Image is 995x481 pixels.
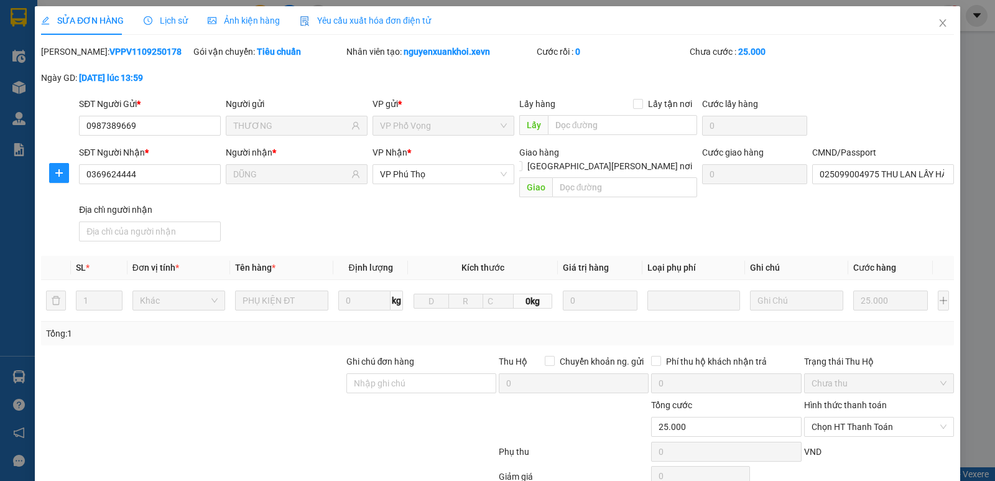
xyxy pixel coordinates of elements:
div: Chưa cước : [690,45,840,58]
input: R [448,294,483,309]
span: Khác [140,291,218,310]
input: Tên người gửi [233,119,349,133]
span: SỬA ĐƠN HÀNG [41,16,124,26]
span: Giá trị hàng [563,263,609,273]
span: VP Nhận [373,147,407,157]
div: Địa chỉ người nhận [79,203,221,217]
div: Trạng thái Thu Hộ [804,355,954,368]
span: user [351,121,360,130]
input: Tên người nhận [233,167,349,181]
label: Cước giao hàng [702,147,764,157]
input: 0 [853,291,928,311]
b: [DATE] lúc 13:59 [79,73,143,83]
span: 0kg [514,294,552,309]
div: Phụ thu [497,445,650,467]
span: Ảnh kiện hàng [208,16,280,26]
span: close [938,18,948,28]
span: Tên hàng [235,263,275,273]
b: 0 [575,47,580,57]
b: nguyenxuankhoi.xevn [404,47,490,57]
button: plus [49,163,69,183]
span: Chuyển khoản ng. gửi [555,355,649,368]
span: VP Phú Thọ [380,165,507,184]
span: VND [804,447,821,457]
button: plus [938,291,949,311]
div: Tổng: 1 [46,327,385,340]
button: Close [925,6,960,41]
label: Cước lấy hàng [702,99,758,109]
span: plus [50,168,68,178]
div: [PERSON_NAME]: [41,45,191,58]
input: Cước giao hàng [702,164,807,184]
input: 0 [563,291,637,311]
span: user [351,170,360,179]
input: Dọc đường [552,177,698,197]
input: Địa chỉ của người nhận [79,222,221,241]
b: Tiêu chuẩn [257,47,301,57]
span: Lịch sử [144,16,188,26]
span: Chưa thu [812,374,946,393]
div: Nhân viên tạo: [346,45,535,58]
span: VP Phố Vọng [380,116,507,135]
input: C [483,294,514,309]
span: Đơn vị tính [132,263,179,273]
span: Phí thu hộ khách nhận trả [661,355,772,368]
span: Yêu cầu xuất hóa đơn điện tử [300,16,431,26]
div: Người nhận [226,146,368,159]
span: Giao hàng [519,147,559,157]
button: delete [46,291,66,311]
input: Dọc đường [548,115,698,135]
span: Kích thước [461,263,504,273]
div: VP gửi [373,97,514,111]
span: Thu Hộ [499,357,527,367]
span: edit [41,16,50,25]
span: Giao [519,177,552,197]
div: SĐT Người Gửi [79,97,221,111]
div: Gói vận chuyển: [193,45,343,58]
label: Hình thức thanh toán [804,400,887,410]
div: CMND/Passport [812,146,954,159]
th: Loại phụ phí [642,256,746,280]
span: [GEOGRAPHIC_DATA][PERSON_NAME] nơi [522,159,697,173]
span: Tổng cước [651,400,692,410]
div: Ngày GD: [41,71,191,85]
span: clock-circle [144,16,152,25]
span: picture [208,16,216,25]
span: Chọn HT Thanh Toán [812,418,946,436]
input: Ghi Chú [750,291,843,311]
label: Ghi chú đơn hàng [346,357,415,367]
div: SĐT Người Nhận [79,146,221,159]
div: Cước rồi : [537,45,687,58]
b: 25.000 [738,47,766,57]
span: Lấy tận nơi [643,97,697,111]
div: Người gửi [226,97,368,111]
span: Định lượng [349,263,393,273]
th: Ghi chú [745,256,848,280]
b: VPPV1109250178 [109,47,182,57]
span: kg [391,291,403,311]
input: D [414,294,448,309]
input: Ghi chú đơn hàng [346,373,496,393]
span: Lấy [519,115,548,135]
input: VD: Bàn, Ghế [235,291,328,311]
input: Cước lấy hàng [702,116,807,136]
img: icon [300,16,310,26]
span: Cước hàng [853,263,896,273]
span: SL [76,263,86,273]
span: Lấy hàng [519,99,555,109]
